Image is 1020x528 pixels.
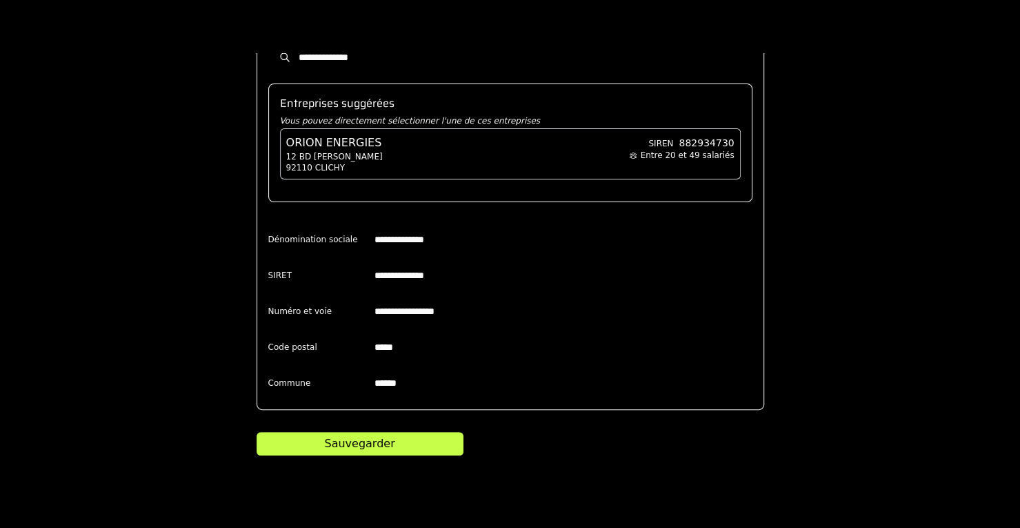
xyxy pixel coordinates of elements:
[679,136,734,150] span: 882934730
[280,95,741,112] h2: Entreprises suggérées
[286,162,312,173] span: 92110
[315,162,345,173] span: CLICHY
[286,151,388,162] span: 12 BD [PERSON_NAME]
[324,436,394,452] div: Sauvegarder
[268,270,358,281] label: SIRET
[648,138,673,149] span: SIREN
[280,116,540,126] i: Vous pouvez directement sélectionner l'une de ces entreprises
[268,342,358,353] label: Code postal
[268,306,358,317] label: Numéro et voie
[268,234,358,245] label: Dénomination sociale
[640,150,734,160] span: Entre 20 et 49 salariés
[257,432,463,456] button: Sauvegarder
[268,378,358,389] label: Commune
[286,135,382,151] span: ORION ENERGIES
